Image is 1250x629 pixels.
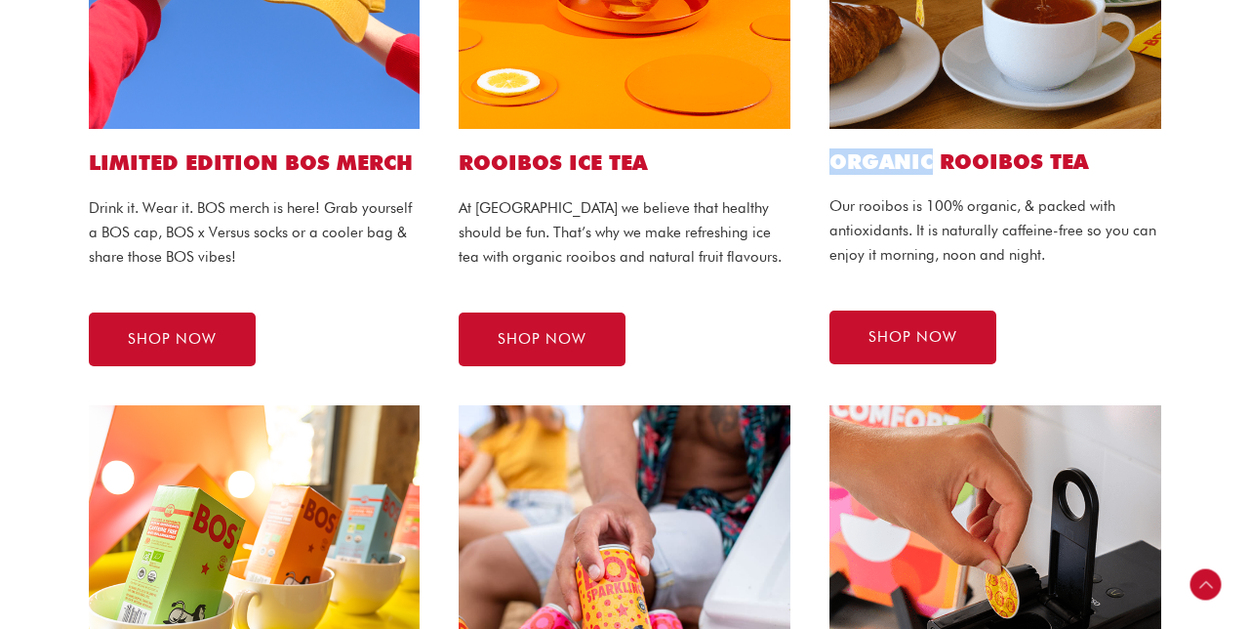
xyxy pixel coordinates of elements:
h2: Organic ROOIBOS TEA [829,148,1161,175]
a: SHOP NOW [829,311,996,364]
span: SHOP NOW [128,332,217,347]
p: Our rooibos is 100% organic, & packed with antioxidants. It is naturally caffeine-free so you can... [829,194,1161,267]
p: Drink it. Wear it. BOS merch is here! Grab yourself a BOS cap, BOS x Versus socks or a cooler bag... [89,196,421,269]
p: At [GEOGRAPHIC_DATA] we believe that healthy should be fun. That’s why we make refreshing ice tea... [459,196,790,269]
h1: ROOIBOS ICE TEA [459,148,790,177]
h1: LIMITED EDITION BOS MERCH [89,148,421,177]
a: SHOP NOW [89,313,256,366]
span: SHOP NOW [498,332,586,347]
a: SHOP NOW [459,313,625,366]
span: SHOP NOW [868,330,957,345]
